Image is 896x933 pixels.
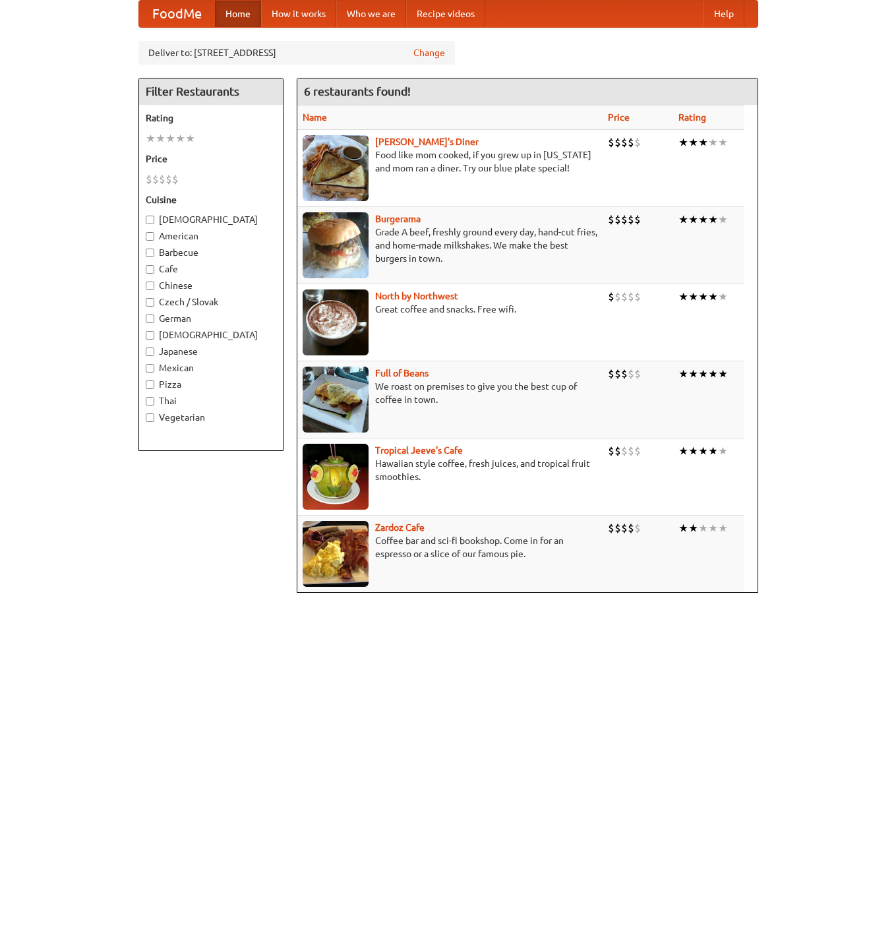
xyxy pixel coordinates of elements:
[139,78,283,105] h4: Filter Restaurants
[303,112,327,123] a: Name
[146,172,152,187] li: $
[146,265,154,274] input: Cafe
[634,289,641,304] li: $
[146,364,154,373] input: Mexican
[261,1,336,27] a: How it works
[678,367,688,381] li: ★
[708,212,718,227] li: ★
[172,172,179,187] li: $
[688,521,698,535] li: ★
[614,367,621,381] li: $
[156,131,165,146] li: ★
[146,229,276,243] label: American
[146,315,154,323] input: German
[698,521,708,535] li: ★
[146,378,276,391] label: Pizza
[688,212,698,227] li: ★
[146,397,154,406] input: Thai
[146,249,154,257] input: Barbecue
[698,289,708,304] li: ★
[146,328,276,342] label: [DEMOGRAPHIC_DATA]
[608,521,614,535] li: $
[165,172,172,187] li: $
[303,380,597,406] p: We roast on premises to give you the best cup of coffee in town.
[175,131,185,146] li: ★
[146,232,154,241] input: American
[375,368,429,378] a: Full of Beans
[628,212,634,227] li: $
[146,347,154,356] input: Japanese
[413,46,445,59] a: Change
[303,289,369,355] img: north.jpg
[678,521,688,535] li: ★
[146,295,276,309] label: Czech / Slovak
[628,135,634,150] li: $
[708,289,718,304] li: ★
[634,444,641,458] li: $
[303,457,597,483] p: Hawaiian style coffee, fresh juices, and tropical fruit smoothies.
[303,212,369,278] img: burgerama.jpg
[621,212,628,227] li: $
[718,289,728,304] li: ★
[146,216,154,224] input: [DEMOGRAPHIC_DATA]
[621,135,628,150] li: $
[678,135,688,150] li: ★
[614,289,621,304] li: $
[688,289,698,304] li: ★
[146,298,154,307] input: Czech / Slovak
[303,148,597,175] p: Food like mom cooked, if you grew up in [US_STATE] and mom ran a diner. Try our blue plate special!
[608,212,614,227] li: $
[678,112,706,123] a: Rating
[708,521,718,535] li: ★
[634,367,641,381] li: $
[375,445,463,456] a: Tropical Jeeve's Cafe
[139,1,215,27] a: FoodMe
[628,444,634,458] li: $
[718,444,728,458] li: ★
[688,444,698,458] li: ★
[375,136,479,147] a: [PERSON_NAME]'s Diner
[303,444,369,510] img: jeeves.jpg
[159,172,165,187] li: $
[215,1,261,27] a: Home
[146,193,276,206] h5: Cuisine
[146,413,154,422] input: Vegetarian
[375,522,425,533] a: Zardoz Cafe
[152,172,159,187] li: $
[146,411,276,424] label: Vegetarian
[718,367,728,381] li: ★
[678,289,688,304] li: ★
[303,521,369,587] img: zardoz.jpg
[621,289,628,304] li: $
[146,282,154,290] input: Chinese
[698,212,708,227] li: ★
[698,135,708,150] li: ★
[146,246,276,259] label: Barbecue
[608,135,614,150] li: $
[628,521,634,535] li: $
[303,367,369,433] img: beans.jpg
[621,367,628,381] li: $
[303,226,597,265] p: Grade A beef, freshly ground every day, hand-cut fries, and home-made milkshakes. We make the bes...
[146,279,276,292] label: Chinese
[678,444,688,458] li: ★
[718,135,728,150] li: ★
[375,291,458,301] b: North by Northwest
[303,135,369,201] img: sallys.jpg
[698,444,708,458] li: ★
[146,394,276,407] label: Thai
[146,262,276,276] label: Cafe
[608,367,614,381] li: $
[614,135,621,150] li: $
[698,367,708,381] li: ★
[634,521,641,535] li: $
[703,1,744,27] a: Help
[678,212,688,227] li: ★
[608,289,614,304] li: $
[146,312,276,325] label: German
[304,85,411,98] ng-pluralize: 6 restaurants found!
[688,367,698,381] li: ★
